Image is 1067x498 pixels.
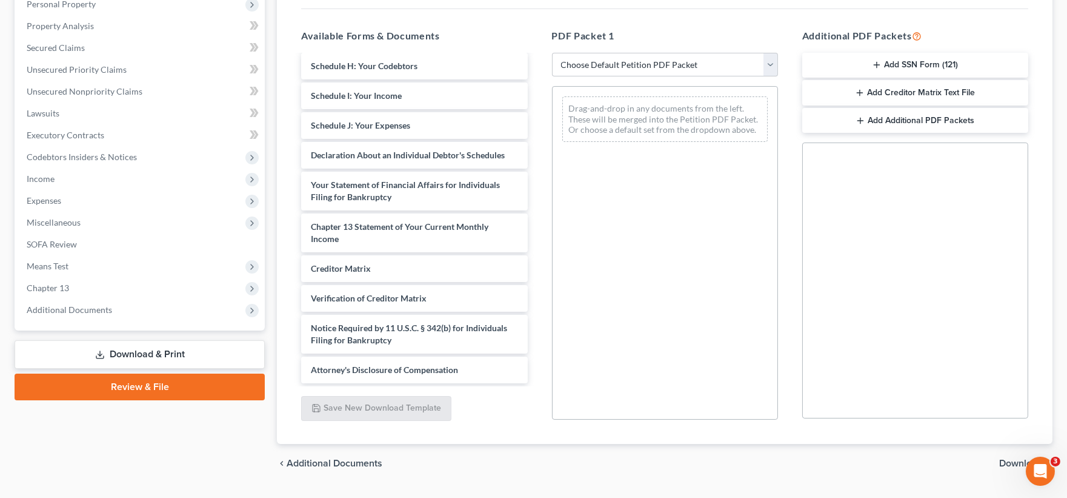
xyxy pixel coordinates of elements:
[27,21,94,31] span: Property Analysis
[27,195,61,206] span: Expenses
[311,263,371,274] span: Creditor Matrix
[17,59,265,81] a: Unsecured Priority Claims
[301,29,527,43] h5: Available Forms & Documents
[27,86,142,96] span: Unsecured Nonpriority Claims
[802,53,1028,78] button: Add SSN Form (121)
[27,305,112,315] span: Additional Documents
[311,323,507,345] span: Notice Required by 11 U.S.C. § 342(b) for Individuals Filing for Bankruptcy
[17,234,265,255] a: SOFA Review
[999,459,1043,468] span: Download
[17,81,265,103] a: Unsecured Nonpriority Claims
[311,221,488,244] span: Chapter 13 Statement of Your Current Monthly Income
[311,365,458,375] span: Attorney's Disclosure of Compensation
[27,283,69,293] span: Chapter 13
[27,152,137,162] span: Codebtors Insiders & Notices
[27,261,68,271] span: Means Test
[802,108,1028,133] button: Add Additional PDF Packets
[27,217,81,227] span: Miscellaneous
[1026,457,1055,486] iframe: Intercom live chat
[17,37,265,59] a: Secured Claims
[802,29,1028,43] h5: Additional PDF Packets
[17,103,265,124] a: Lawsuits
[287,459,382,468] span: Additional Documents
[27,173,55,184] span: Income
[277,459,287,468] i: chevron_left
[17,124,265,146] a: Executory Contracts
[562,96,768,142] div: Drag-and-drop in any documents from the left. These will be merged into the Petition PDF Packet. ...
[27,64,127,75] span: Unsecured Priority Claims
[1051,457,1060,466] span: 3
[27,108,59,118] span: Lawsuits
[311,61,417,71] span: Schedule H: Your Codebtors
[311,180,500,202] span: Your Statement of Financial Affairs for Individuals Filing for Bankruptcy
[311,293,427,303] span: Verification of Creditor Matrix
[311,90,402,101] span: Schedule I: Your Income
[311,150,505,160] span: Declaration About an Individual Debtor's Schedules
[27,130,104,140] span: Executory Contracts
[301,396,451,422] button: Save New Download Template
[15,374,265,400] a: Review & File
[552,29,778,43] h5: PDF Packet 1
[311,120,410,130] span: Schedule J: Your Expenses
[27,42,85,53] span: Secured Claims
[27,239,77,249] span: SOFA Review
[802,80,1028,106] button: Add Creditor Matrix Text File
[277,459,382,468] a: chevron_left Additional Documents
[999,459,1052,468] button: Download chevron_right
[15,340,265,369] a: Download & Print
[17,15,265,37] a: Property Analysis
